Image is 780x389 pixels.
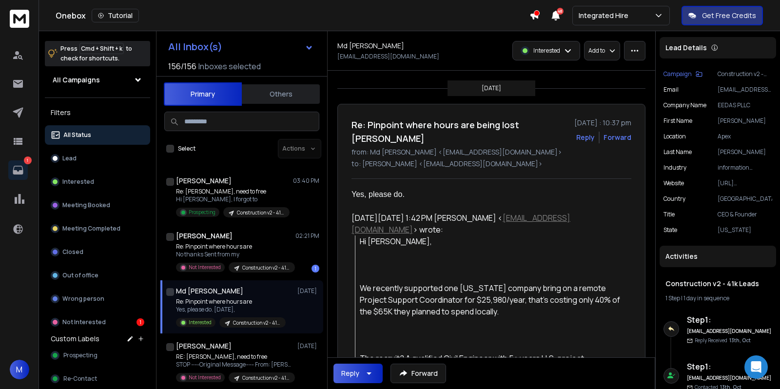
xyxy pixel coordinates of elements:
[8,160,28,180] a: 1
[45,346,150,365] button: Prospecting
[718,211,772,218] p: CEO & Founder
[45,369,150,389] button: Re-Contact
[663,101,706,109] p: Company Name
[62,295,104,303] p: Wrong person
[663,133,686,140] p: location
[663,70,702,78] button: Campaign
[79,43,124,54] span: Cmd + Shift + k
[718,148,772,156] p: [PERSON_NAME]
[695,337,751,344] p: Reply Received
[588,47,605,55] p: Add to
[687,328,772,335] h6: [EMAIL_ADDRESS][DOMAIN_NAME]
[62,201,110,209] p: Meeting Booked
[176,361,293,369] p: STOP -----Original Message----- From: [PERSON_NAME]
[10,360,29,379] button: M
[663,211,675,218] p: title
[160,37,321,57] button: All Inbox(s)
[45,149,150,168] button: Lead
[233,319,280,327] p: Construction v2 - 41k Leads
[663,148,692,156] p: Last Name
[45,242,150,262] button: Closed
[718,179,772,187] p: [URL][DOMAIN_NAME]
[45,312,150,332] button: Not Interested1
[574,118,631,128] p: [DATE] : 10:37 pm
[718,101,772,109] p: EEDAS PLLC
[683,294,729,302] span: 1 day in sequence
[718,133,772,140] p: Apex
[576,133,595,142] button: Reply
[682,6,763,25] button: Get Free Credits
[178,145,195,153] label: Select
[62,178,94,186] p: Interested
[718,226,772,234] p: [US_STATE]
[237,209,284,216] p: Construction v2 - 41k Leads
[189,374,221,381] p: Not Interested
[663,70,692,78] p: Campaign
[718,164,772,172] p: information technology & services
[176,341,232,351] h1: [PERSON_NAME]
[718,195,772,203] p: [GEOGRAPHIC_DATA]
[663,179,684,187] p: website
[63,351,97,359] span: Prospecting
[168,60,196,72] span: 156 / 156
[45,125,150,145] button: All Status
[60,44,132,63] p: Press to check for shortcuts.
[176,298,286,306] p: Re: Pinpoint where hours are
[333,364,383,383] button: Reply
[63,375,97,383] span: Re-Contact
[62,155,77,162] p: Lead
[665,294,770,302] div: |
[176,188,290,195] p: Re: [PERSON_NAME], need to free
[663,164,686,172] p: industry
[744,355,768,379] div: Open Intercom Messenger
[297,342,319,350] p: [DATE]
[176,176,232,186] h1: [PERSON_NAME]
[341,369,359,378] div: Reply
[533,47,560,55] p: Interested
[242,264,289,272] p: Construction v2 - 41k Leads
[665,294,680,302] span: 1 Step
[45,266,150,285] button: Out of office
[687,361,772,372] h6: Step 1 :
[293,177,319,185] p: 03:40 PM
[351,189,624,200] div: Yes, please do.
[168,42,222,52] h1: All Inbox(s)
[198,60,261,72] h3: Inboxes selected
[56,9,529,22] div: Onebox
[482,84,501,92] p: [DATE]
[663,195,685,203] p: Country
[176,231,233,241] h1: [PERSON_NAME]
[62,225,120,233] p: Meeting Completed
[351,212,624,235] div: [DATE][DATE] 1:42 PM [PERSON_NAME] < > wrote:
[45,172,150,192] button: Interested
[579,11,632,20] p: Integrated Hire
[62,318,106,326] p: Not Interested
[663,226,677,234] p: State
[390,364,446,383] button: Forward
[663,117,692,125] p: First Name
[729,337,751,344] span: 13th, Oct
[718,86,772,94] p: [EMAIL_ADDRESS][DOMAIN_NAME]
[189,264,221,271] p: Not Interested
[351,159,631,169] p: to: [PERSON_NAME] <[EMAIL_ADDRESS][DOMAIN_NAME]>
[45,106,150,119] h3: Filters
[62,248,83,256] p: Closed
[45,70,150,90] button: All Campaigns
[176,353,293,361] p: RE: [PERSON_NAME], need to free
[351,147,631,157] p: from: Md [PERSON_NAME] <[EMAIL_ADDRESS][DOMAIN_NAME]>
[176,243,293,251] p: Re: Pinpoint where hours are
[176,306,286,313] p: Yes, please do. [DATE],
[702,11,756,20] p: Get Free Credits
[687,314,772,326] h6: Step 1 :
[665,43,707,53] p: Lead Details
[312,265,319,272] div: 1
[51,334,99,344] h3: Custom Labels
[242,374,289,382] p: Construction v2 - 41k Leads
[189,209,215,216] p: Prospecting
[337,41,404,51] h1: Md [PERSON_NAME]
[557,8,564,15] span: 48
[45,289,150,309] button: Wrong person
[45,219,150,238] button: Meeting Completed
